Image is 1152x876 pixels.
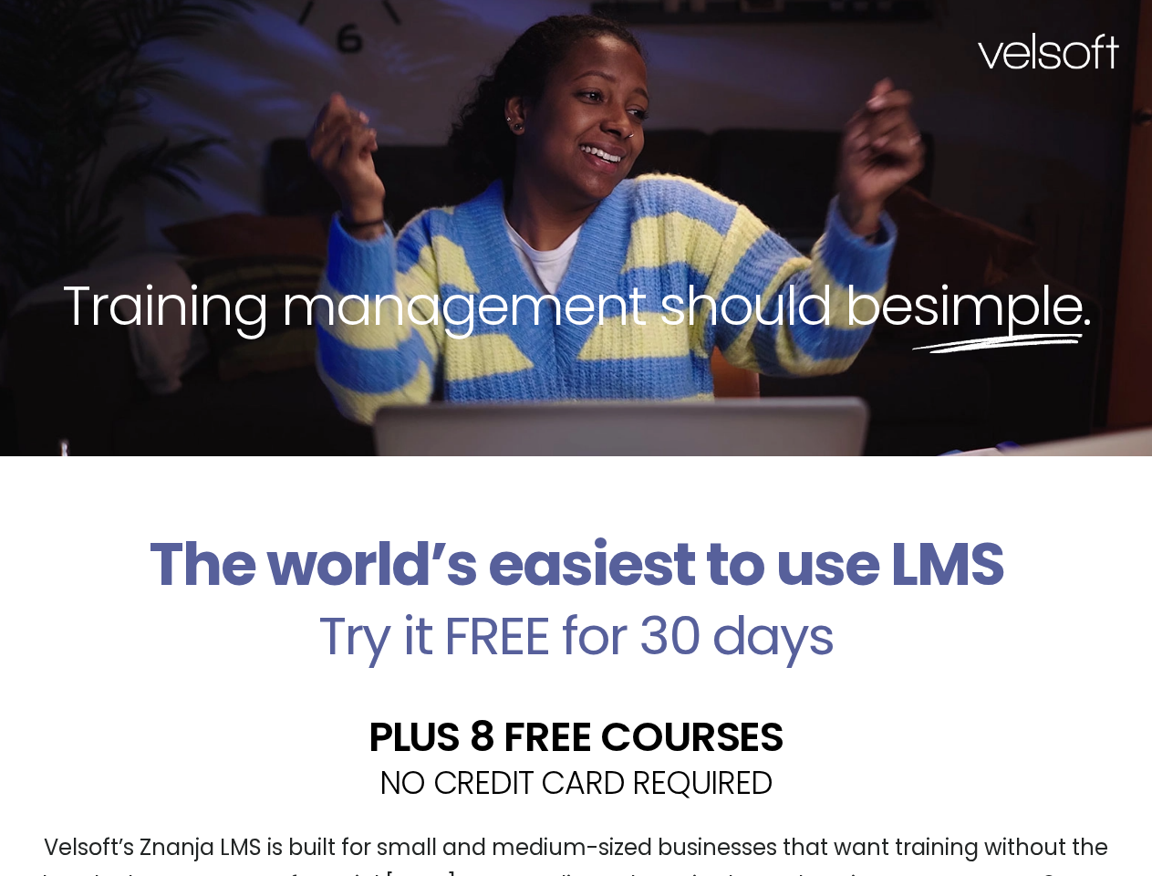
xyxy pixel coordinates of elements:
h2: NO CREDIT CARD REQUIRED [14,766,1138,798]
h2: Try it FREE for 30 days [14,610,1138,662]
h2: The world’s easiest to use LMS [14,529,1138,600]
h2: PLUS 8 FREE COURSES [14,716,1138,757]
h2: Training management should be . [33,270,1119,341]
span: simple [912,267,1083,344]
